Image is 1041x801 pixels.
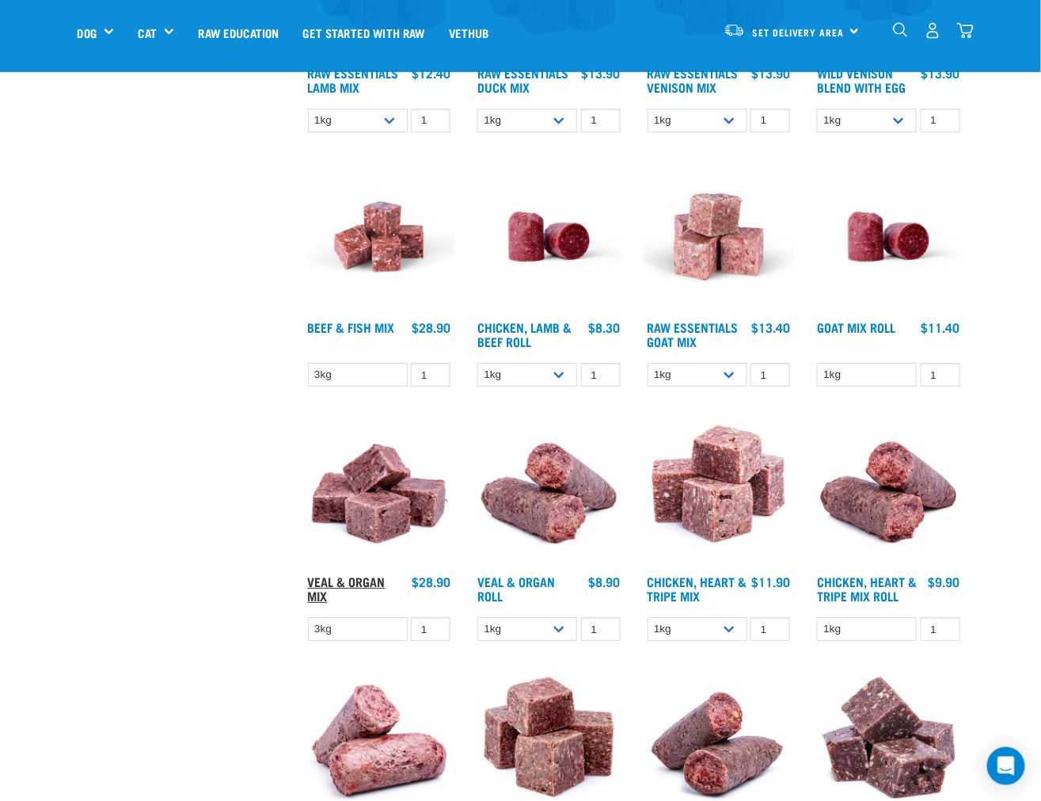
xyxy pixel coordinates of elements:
div: Open Intercom Messenger [987,747,1025,785]
div: $13.40 [751,320,790,334]
a: Veal & Organ Roll [477,578,555,599]
img: 1062 Chicken Heart Tripe Mix 01 [644,415,795,566]
div: $28.90 [412,574,450,589]
a: Raw Essentials Goat Mix [648,323,739,345]
a: Raw Essentials Duck Mix [477,69,568,90]
a: Wild Venison Blend with Egg [817,69,906,90]
div: $13.90 [921,66,960,80]
img: Goat M Ix 38448 [644,161,795,312]
img: home-icon-1@2x.png [893,22,908,37]
input: 1 [750,109,790,133]
input: 1 [411,617,450,642]
a: Chicken, Heart & Tripe Mix Roll [817,578,917,599]
img: Beef Mackerel 1 [304,161,455,312]
img: Veal Organ Mix Roll 01 [473,415,625,566]
input: 1 [581,363,621,387]
a: Raw Education [186,1,291,64]
img: user.png [925,22,941,39]
img: Raw Essentials Chicken Lamb Beef Bulk Minced Raw Dog Food Roll Unwrapped [473,161,625,312]
a: Goat Mix Roll [817,323,895,330]
a: Veal & Organ Mix [308,578,386,599]
input: 1 [750,363,790,387]
div: $28.90 [412,320,450,334]
div: $12.40 [412,66,450,80]
input: 1 [750,617,790,642]
div: $13.90 [582,66,621,80]
input: 1 [581,617,621,642]
div: $9.90 [929,574,960,589]
input: 1 [921,363,960,387]
a: Chicken, Lamb & Beef Roll [477,323,572,345]
div: $8.30 [589,320,621,334]
div: $11.90 [751,574,790,589]
span: Set Delivery Area [753,29,845,35]
a: Beef & Fish Mix [308,323,395,330]
div: $8.90 [589,574,621,589]
img: van-moving.png [724,23,745,37]
a: Raw Essentials Lamb Mix [308,69,399,90]
img: home-icon@2x.png [957,22,974,39]
input: 1 [921,617,960,642]
input: 1 [921,109,960,133]
input: 1 [411,109,450,133]
a: Chicken, Heart & Tripe Mix [648,578,747,599]
input: 1 [411,363,450,387]
a: Dog [78,24,97,42]
div: $13.90 [751,66,790,80]
img: Raw Essentials Chicken Lamb Beef Bulk Minced Raw Dog Food Roll Unwrapped [813,161,964,312]
input: 1 [581,109,621,133]
div: $11.40 [921,320,960,334]
a: Vethub [437,1,501,64]
a: Raw Essentials Venison Mix [648,69,739,90]
a: Get started with Raw [291,1,437,64]
img: 1158 Veal Organ Mix 01 [304,415,455,566]
img: Chicken Heart Tripe Roll 01 [813,415,964,566]
a: Cat [138,24,156,42]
